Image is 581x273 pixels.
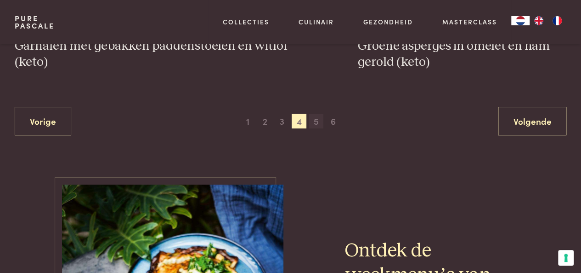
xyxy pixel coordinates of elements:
[548,16,566,25] a: FR
[309,114,323,128] span: 5
[223,17,269,27] a: Collecties
[442,17,496,27] a: Masterclass
[299,17,334,27] a: Culinair
[498,107,566,136] a: Volgende
[275,114,289,128] span: 3
[15,15,55,29] a: PurePascale
[241,114,255,128] span: 1
[15,107,71,136] a: Vorige
[326,114,341,128] span: 6
[511,16,530,25] div: Language
[258,114,272,128] span: 2
[511,16,566,25] aside: Language selected: Nederlands
[530,16,566,25] ul: Language list
[15,38,322,70] h3: Garnalen met gebakken paddenstoelen en witlof (keto)
[292,114,306,128] span: 4
[530,16,548,25] a: EN
[363,17,413,27] a: Gezondheid
[358,38,566,70] h3: Groene asperges in omelet en ham gerold (keto)
[558,250,574,266] button: Uw voorkeuren voor toestemming voor trackingtechnologieën
[511,16,530,25] a: NL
